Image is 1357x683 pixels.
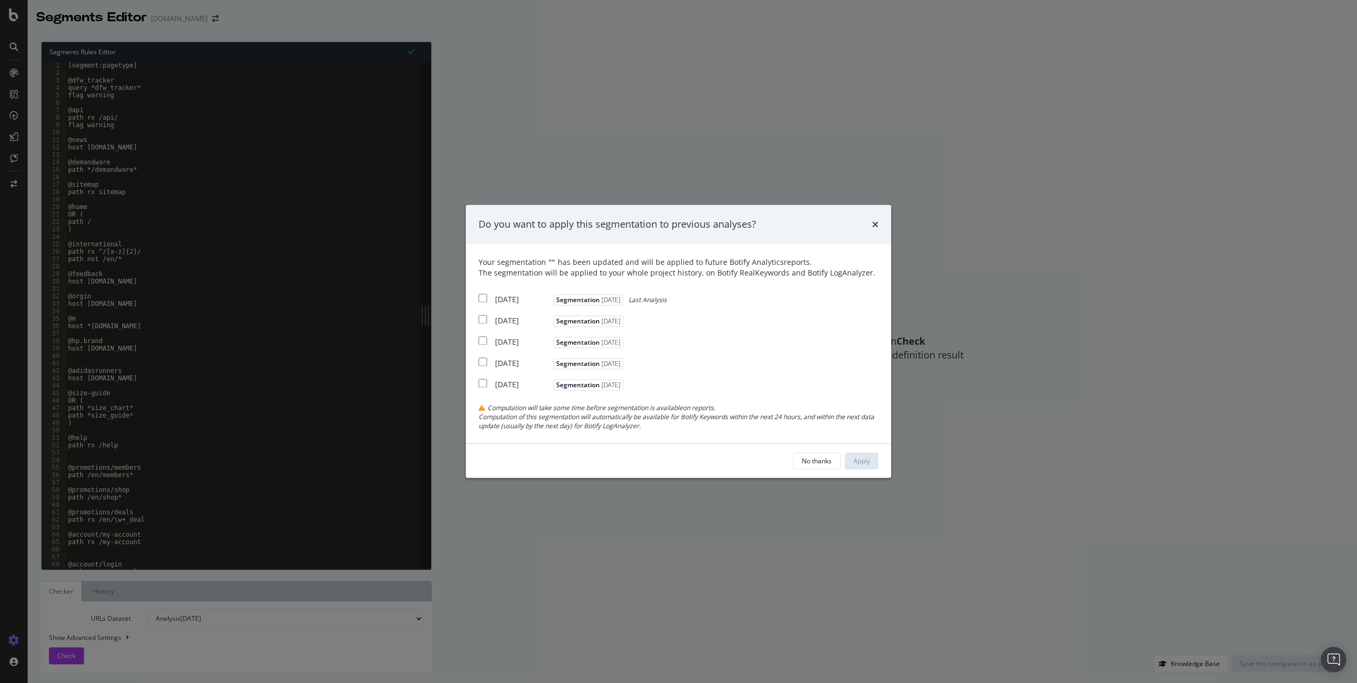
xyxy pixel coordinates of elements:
[495,337,551,347] div: [DATE]
[479,268,878,278] div: The segmentation will be applied to your whole project history, on Botify RealKeywords and Botify...
[495,315,551,326] div: [DATE]
[600,359,621,368] span: [DATE]
[600,380,621,389] span: [DATE]
[495,379,551,390] div: [DATE]
[554,294,623,305] span: Segmentation
[495,358,551,369] div: [DATE]
[488,403,715,412] span: Computation will take some time before segmentation is available on reports.
[479,218,756,231] div: Do you want to apply this segmentation to previous analyses?
[600,338,621,347] span: [DATE]
[600,316,621,326] span: [DATE]
[1321,647,1346,672] div: Open Intercom Messenger
[845,453,878,470] button: Apply
[495,294,551,305] div: [DATE]
[479,412,878,430] div: Computation of this segmentation will automatically be available for Botify Keywords within the n...
[554,337,623,348] span: Segmentation
[629,295,667,304] span: Last Analysis
[853,456,870,465] div: Apply
[802,456,832,465] div: No thanks
[554,315,623,327] span: Segmentation
[872,218,878,231] div: times
[554,358,623,369] span: Segmentation
[793,453,841,470] button: No thanks
[600,295,621,304] span: [DATE]
[554,379,623,390] span: Segmentation
[549,257,555,267] span: " "
[479,257,878,278] div: Your segmentation has been updated and will be applied to future Botify Analytics reports.
[466,205,891,478] div: modal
